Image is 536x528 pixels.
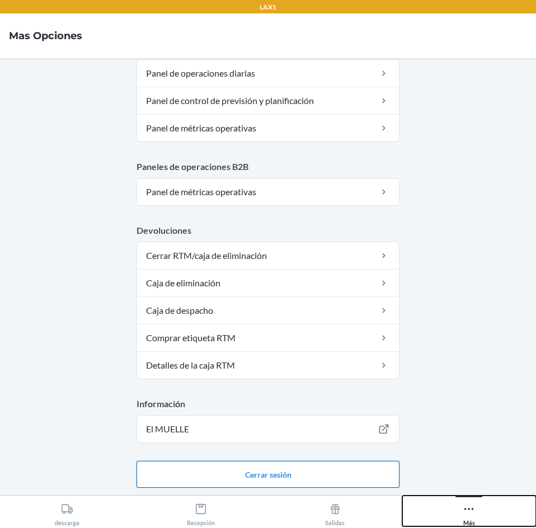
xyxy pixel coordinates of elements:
[134,496,269,526] button: Recepción
[137,352,399,379] a: Detalles de la caja RTM
[137,461,399,488] button: Cerrar sesión
[268,496,402,526] button: Salidas
[325,498,345,526] div: Salidas
[9,29,82,43] h4: Mas opciones
[137,115,399,142] a: Panel de métricas operativas
[187,498,215,526] div: Recepción
[137,297,399,324] a: Caja de despacho
[260,2,276,12] p: LAX1
[137,87,399,114] a: Panel de control de previsión y planificación
[137,224,399,237] p: Devoluciones
[137,397,399,411] p: Información
[137,160,399,173] p: Paneles de operaciones B2B
[137,416,399,442] a: El MUELLE
[55,498,79,526] div: descarga
[463,498,475,526] div: Más
[137,270,399,296] a: Caja de eliminación
[137,242,399,269] a: Cerrar RTM/caja de eliminación
[137,324,399,351] a: Comprar etiqueta RTM
[137,60,399,87] a: Panel de operaciones diarias
[137,178,399,205] a: Panel de métricas operativas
